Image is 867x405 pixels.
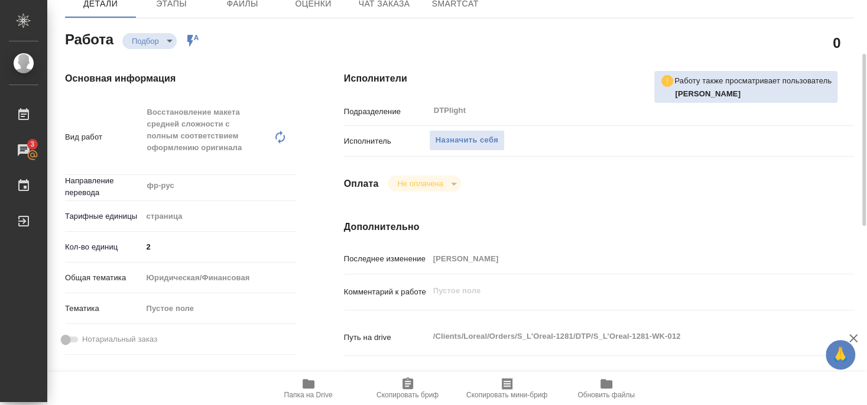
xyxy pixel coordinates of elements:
p: Исполнитель [344,135,429,147]
span: Скопировать мини-бриф [466,391,547,399]
span: Назначить себя [436,134,498,147]
p: Кол-во единиц [65,241,142,253]
p: Общая тематика [65,272,142,284]
input: Пустое поле [429,250,811,267]
span: 🙏 [830,342,850,367]
p: Крамник Артём [675,88,832,100]
p: Путь на drive [344,332,429,344]
p: Последнее изменение [344,253,429,265]
div: Пустое поле [147,303,282,315]
span: Папка на Drive [284,391,333,399]
span: Нотариальный заказ [82,333,157,345]
p: Работу также просматривает пользователь [674,75,832,87]
a: 3 [3,135,44,165]
button: 🙏 [826,340,855,370]
p: Тематика [65,303,142,315]
p: Вид работ [65,131,142,143]
button: Скопировать мини-бриф [457,372,557,405]
b: [PERSON_NAME] [675,89,741,98]
textarea: /Clients/Loreal/Orders/S_L’Oreal-1281/DTP/S_L’Oreal-1281-WK-012 [429,326,811,346]
p: Тарифные единицы [65,210,142,222]
h2: Работа [65,28,113,49]
span: 3 [23,138,41,150]
button: Назначить себя [429,130,505,151]
input: ✎ Введи что-нибудь [142,238,297,255]
div: Юридическая/Финансовая [142,268,297,288]
p: Направление перевода [65,175,142,199]
h4: Оплата [344,177,379,191]
h4: Дополнительно [344,220,854,234]
span: Обновить файлы [577,391,635,399]
div: Подбор [122,33,177,49]
button: Папка на Drive [259,372,358,405]
div: Пустое поле [142,299,297,319]
button: Не оплачена [394,179,446,189]
p: Подразделение [344,106,429,118]
h4: Исполнители [344,72,854,86]
h2: 0 [833,33,840,53]
p: Комментарий к работе [344,286,429,298]
span: Скопировать бриф [376,391,439,399]
button: Обновить файлы [557,372,656,405]
button: Подбор [128,36,163,46]
button: Скопировать бриф [358,372,457,405]
h4: Основная информация [65,72,297,86]
div: страница [142,206,297,226]
div: Подбор [388,176,460,192]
